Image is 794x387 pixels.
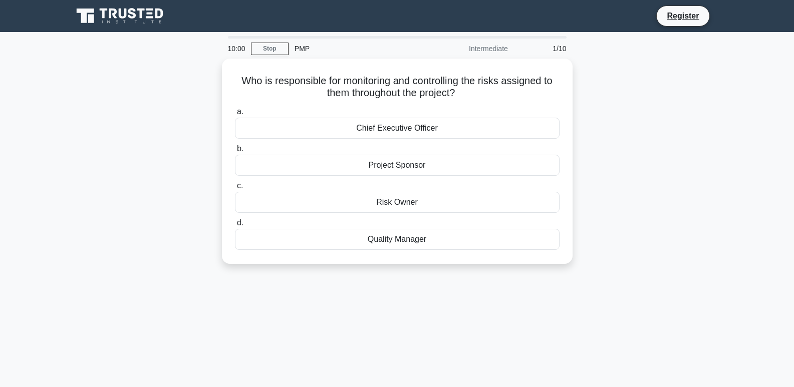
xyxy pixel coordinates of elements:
[237,107,243,116] span: a.
[426,39,514,59] div: Intermediate
[237,144,243,153] span: b.
[514,39,573,59] div: 1/10
[289,39,426,59] div: PMP
[235,155,560,176] div: Project Sponsor
[661,10,705,22] a: Register
[251,43,289,55] a: Stop
[234,75,561,100] h5: Who is responsible for monitoring and controlling the risks assigned to them throughout the project?
[237,218,243,227] span: d.
[235,229,560,250] div: Quality Manager
[237,181,243,190] span: c.
[235,118,560,139] div: Chief Executive Officer
[222,39,251,59] div: 10:00
[235,192,560,213] div: Risk Owner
